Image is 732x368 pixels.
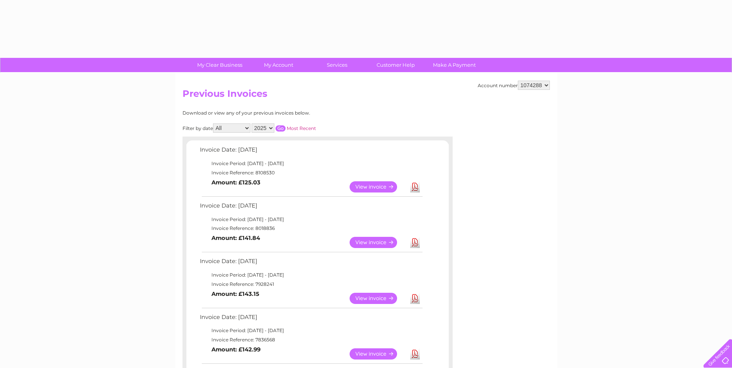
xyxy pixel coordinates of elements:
a: View [350,237,406,248]
a: My Account [247,58,310,72]
a: Download [410,181,420,192]
td: Invoice Period: [DATE] - [DATE] [198,159,424,168]
a: Download [410,237,420,248]
td: Invoice Reference: 8108530 [198,168,424,177]
a: Services [305,58,369,72]
div: Download or view any of your previous invoices below. [183,110,385,116]
b: Amount: £141.84 [211,235,260,241]
td: Invoice Date: [DATE] [198,256,424,270]
a: View [350,181,406,192]
b: Amount: £142.99 [211,346,260,353]
a: View [350,348,406,360]
a: View [350,293,406,304]
td: Invoice Date: [DATE] [198,201,424,215]
a: Download [410,293,420,304]
div: Account number [478,81,550,90]
td: Invoice Reference: 7836568 [198,335,424,344]
td: Invoice Reference: 8018836 [198,224,424,233]
a: My Clear Business [188,58,252,72]
a: Make A Payment [423,58,486,72]
td: Invoice Period: [DATE] - [DATE] [198,215,424,224]
a: Customer Help [364,58,428,72]
h2: Previous Invoices [183,88,550,103]
td: Invoice Period: [DATE] - [DATE] [198,326,424,335]
div: Filter by date [183,123,385,133]
b: Amount: £143.15 [211,290,259,297]
td: Invoice Date: [DATE] [198,312,424,326]
td: Invoice Period: [DATE] - [DATE] [198,270,424,280]
a: Download [410,348,420,360]
td: Invoice Date: [DATE] [198,145,424,159]
b: Amount: £125.03 [211,179,260,186]
td: Invoice Reference: 7928241 [198,280,424,289]
a: Most Recent [287,125,316,131]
